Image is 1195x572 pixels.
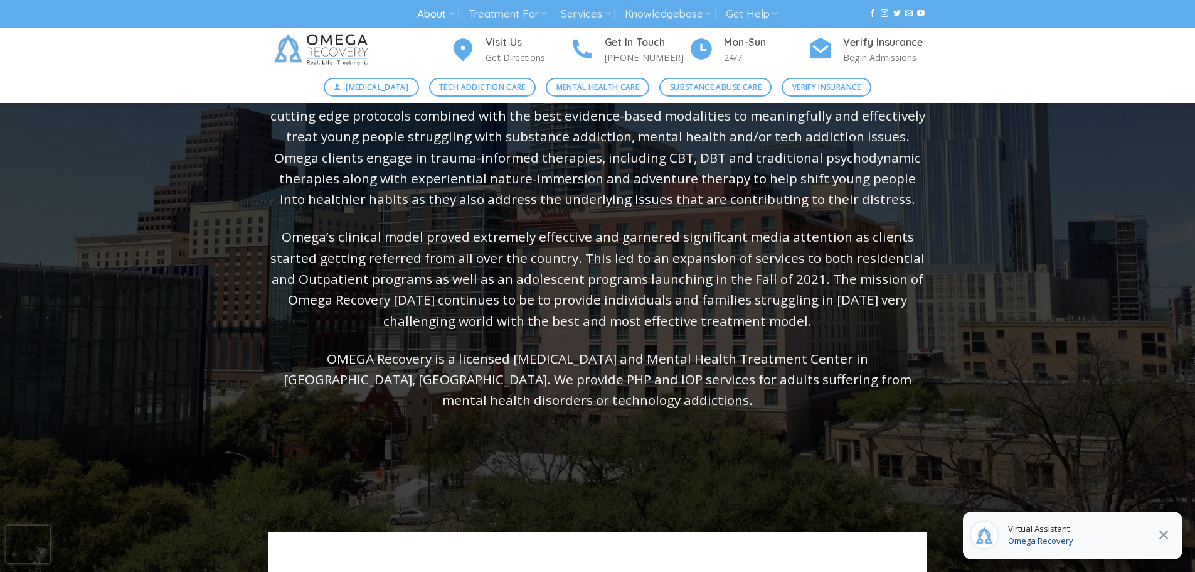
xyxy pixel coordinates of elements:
[843,50,927,65] p: Begin Admissions
[346,81,408,93] span: [MEDICAL_DATA]
[324,78,419,97] a: [MEDICAL_DATA]
[724,35,808,51] h4: Mon-Sun
[429,78,536,97] a: Tech Addiction Care
[450,35,570,65] a: Visit Us Get Directions
[893,9,901,18] a: Follow on Twitter
[268,227,927,331] p: Omega’s clinical model proved extremely effective and garnered significant media attention as cli...
[469,3,547,26] a: Treatment For
[792,81,861,93] span: Verify Insurance
[439,81,526,93] span: Tech Addiction Care
[659,78,772,97] a: Substance Abuse Care
[905,9,913,18] a: Send us an email
[724,50,808,65] p: 24/7
[417,3,454,26] a: About
[268,28,378,72] img: Omega Recovery
[486,50,570,65] p: Get Directions
[546,78,649,97] a: Mental Health Care
[605,50,689,65] p: [PHONE_NUMBER]
[570,35,689,65] a: Get In Touch [PHONE_NUMBER]
[808,35,927,65] a: Verify Insurance Begin Admissions
[486,35,570,51] h4: Visit Us
[605,35,689,51] h4: Get In Touch
[561,3,610,26] a: Services
[843,35,927,51] h4: Verify Insurance
[917,9,925,18] a: Follow on YouTube
[268,348,927,411] p: OMEGA Recovery is a licensed [MEDICAL_DATA] and Mental Health Treatment Center in [GEOGRAPHIC_DAT...
[556,81,639,93] span: Mental Health Care
[625,3,711,26] a: Knowledgebase
[670,81,762,93] span: Substance Abuse Care
[726,3,778,26] a: Get Help
[869,9,876,18] a: Follow on Facebook
[6,526,50,563] iframe: reCAPTCHA
[268,43,927,210] p: Omega Recovery was created in [GEOGRAPHIC_DATA] in [DATE] in order to address the explosive epide...
[782,78,871,97] a: Verify Insurance
[881,9,888,18] a: Follow on Instagram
